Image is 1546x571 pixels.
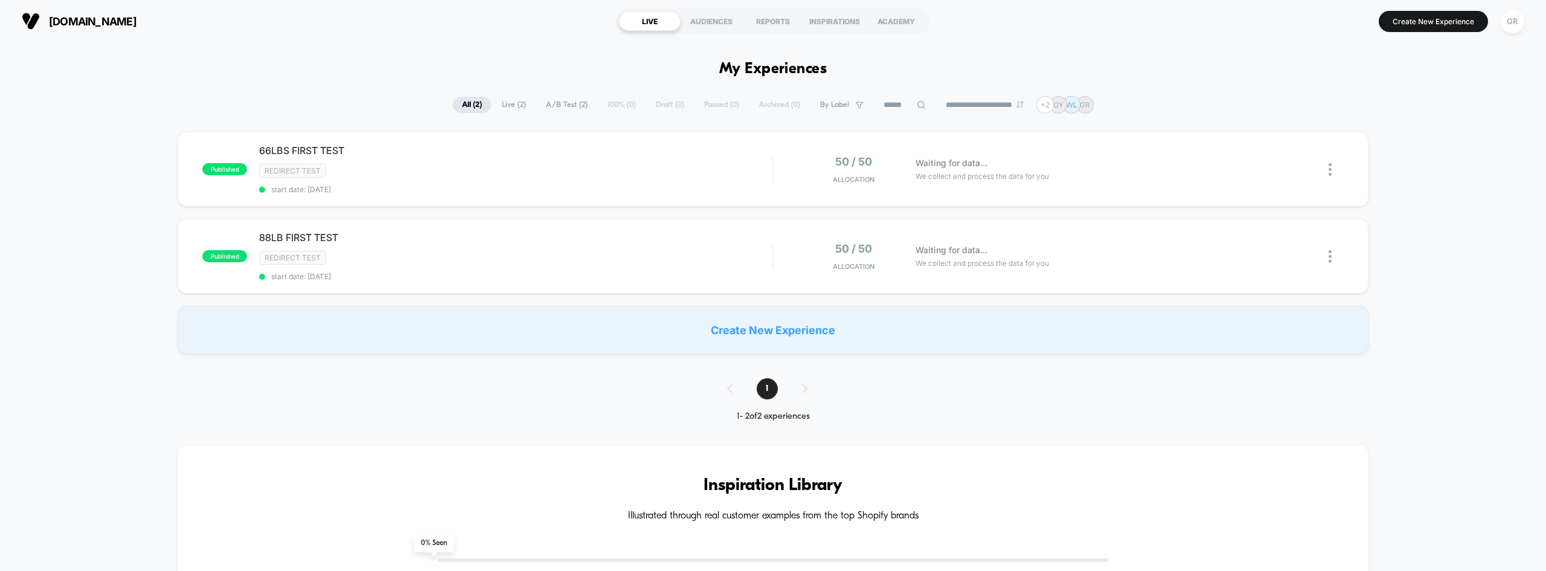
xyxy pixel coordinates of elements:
[715,411,832,422] div: 1 - 2 of 2 experiences
[757,378,778,399] span: 1
[719,60,827,78] h1: My Experiences
[820,100,849,109] span: By Label
[804,11,865,31] div: INSPIRATIONS
[833,262,874,271] span: Allocation
[742,11,804,31] div: REPORTS
[202,250,247,262] span: published
[1066,100,1077,109] p: WL
[202,163,247,175] span: published
[1053,100,1063,109] p: OY
[259,185,772,194] span: start date: [DATE]
[493,97,535,113] span: Live ( 2 )
[214,476,1332,495] h3: Inspiration Library
[1497,9,1528,34] button: GR
[835,155,872,168] span: 50 / 50
[49,15,136,28] span: [DOMAIN_NAME]
[865,11,927,31] div: ACADEMY
[1501,10,1524,33] div: GR
[916,244,987,257] span: Waiting for data...
[1080,100,1090,109] p: GR
[1329,163,1332,176] img: close
[22,12,40,30] img: Visually logo
[1016,101,1024,108] img: end
[259,251,326,265] span: Redirect Test
[916,170,1049,182] span: We collect and process the data for you
[259,164,326,178] span: Redirect Test
[916,156,987,170] span: Waiting for data...
[1329,250,1332,263] img: close
[833,175,874,184] span: Allocation
[537,97,597,113] span: A/B Test ( 2 )
[214,511,1332,522] h4: Illustrated through real customer examples from the top Shopify brands
[916,257,1049,269] span: We collect and process the data for you
[18,11,140,31] button: [DOMAIN_NAME]
[259,144,772,156] span: 66LBS FIRST TEST
[259,231,772,244] span: 88LB FIRST TEST
[835,242,872,255] span: 50 / 50
[178,306,1368,354] div: Create New Experience
[414,534,454,552] span: 0 % Seen
[681,11,742,31] div: AUDIENCES
[619,11,681,31] div: LIVE
[259,272,772,281] span: start date: [DATE]
[1036,96,1054,114] div: + 2
[1379,11,1488,32] button: Create New Experience
[453,97,491,113] span: All ( 2 )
